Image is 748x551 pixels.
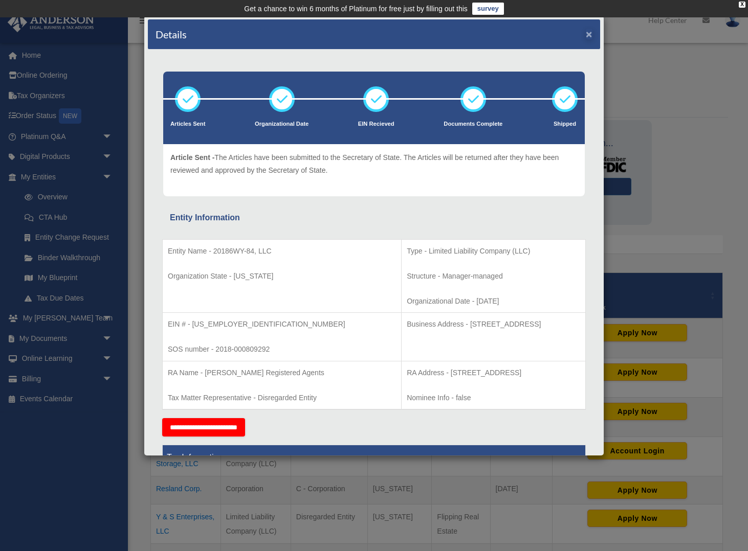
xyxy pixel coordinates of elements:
[168,245,396,258] p: Entity Name - 20186WY-84, LLC
[170,211,578,225] div: Entity Information
[552,119,578,129] p: Shipped
[407,318,580,331] p: Business Address - [STREET_ADDRESS]
[358,119,394,129] p: EIN Recieved
[407,270,580,283] p: Structure - Manager-managed
[444,119,502,129] p: Documents Complete
[407,366,580,379] p: RA Address - [STREET_ADDRESS]
[407,392,580,404] p: Nominee Info - false
[170,153,214,162] span: Article Sent -
[163,445,586,470] th: Tax Information
[244,3,468,15] div: Get a chance to win 6 months of Platinum for free just by filling out this
[739,2,745,8] div: close
[156,27,187,41] h4: Details
[586,29,592,39] button: ×
[168,366,396,379] p: RA Name - [PERSON_NAME] Registered Agents
[168,270,396,283] p: Organization State - [US_STATE]
[255,119,309,129] p: Organizational Date
[170,119,205,129] p: Articles Sent
[472,3,504,15] a: survey
[168,392,396,404] p: Tax Matter Representative - Disregarded Entity
[170,151,578,176] p: The Articles have been submitted to the Secretary of State. The Articles will be returned after t...
[168,343,396,356] p: SOS number - 2018-000809292
[407,245,580,258] p: Type - Limited Liability Company (LLC)
[407,295,580,308] p: Organizational Date - [DATE]
[168,318,396,331] p: EIN # - [US_EMPLOYER_IDENTIFICATION_NUMBER]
